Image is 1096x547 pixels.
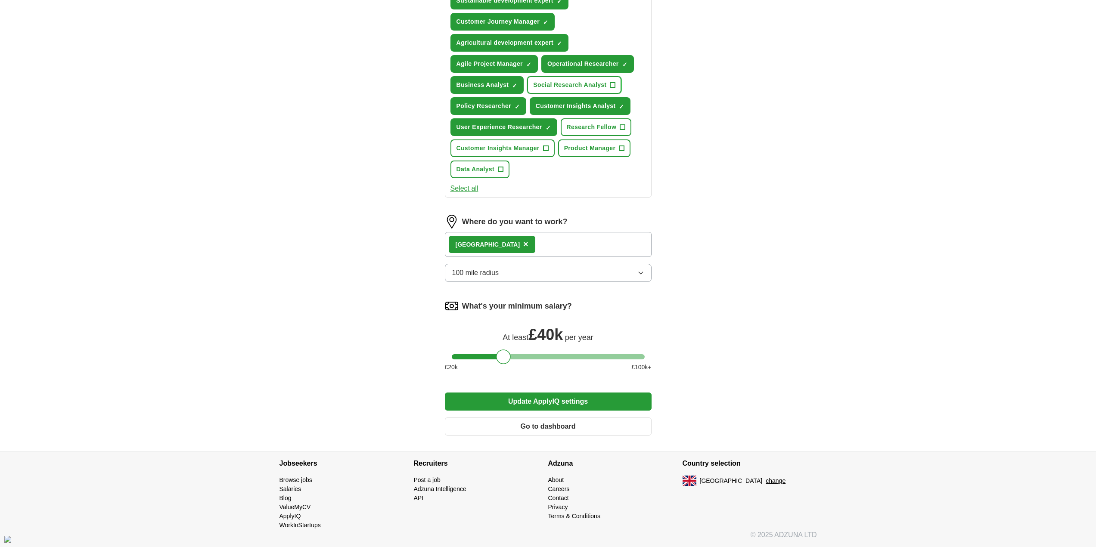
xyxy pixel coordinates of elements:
[456,80,509,90] span: Business Analyst
[564,144,616,153] span: Product Manager
[456,59,523,68] span: Agile Project Manager
[456,240,520,249] div: [GEOGRAPHIC_DATA]
[279,504,311,510] a: ValueMyCV
[548,476,564,483] a: About
[548,485,570,492] a: Careers
[631,363,651,372] span: £ 100 k+
[445,363,458,372] span: £ 20 k
[557,40,562,47] span: ✓
[530,97,631,115] button: Customer Insights Analyst✓
[414,494,424,501] a: API
[450,34,569,52] button: Agricultural development expert✓
[512,82,517,89] span: ✓
[445,392,652,411] button: Update ApplyIQ settings
[548,513,600,519] a: Terms & Conditions
[450,118,557,136] button: User Experience Researcher✓
[414,476,441,483] a: Post a job
[541,55,634,73] button: Operational Researcher✓
[450,55,538,73] button: Agile Project Manager✓
[547,59,619,68] span: Operational Researcher
[548,494,569,501] a: Contact
[766,476,786,485] button: change
[536,102,616,111] span: Customer Insights Analyst
[523,239,528,249] span: ×
[450,161,510,178] button: Data Analyst
[456,165,495,174] span: Data Analyst
[565,333,593,342] span: per year
[462,300,572,312] label: What's your minimum salary?
[683,451,817,476] h4: Country selection
[414,485,466,492] a: Adzuna Intelligence
[561,118,632,136] button: Research Fellow
[445,417,652,436] button: Go to dashboard
[450,97,526,115] button: Policy Researcher✓
[445,264,652,282] button: 100 mile radius
[700,476,763,485] span: [GEOGRAPHIC_DATA]
[456,38,554,47] span: Agricultural development expert
[279,476,312,483] a: Browse jobs
[456,17,540,26] span: Customer Journey Manager
[450,13,555,31] button: Customer Journey Manager✓
[279,485,301,492] a: Salaries
[619,103,624,110] span: ✓
[543,19,548,26] span: ✓
[527,76,621,94] button: Social Research Analyst
[462,216,568,228] label: Where do you want to work?
[273,530,824,547] div: © 2025 ADZUNA LTD
[567,123,617,132] span: Research Fellow
[445,299,459,313] img: salary.png
[456,123,542,132] span: User Experience Researcher
[452,268,499,278] span: 100 mile radius
[546,124,551,131] span: ✓
[456,102,511,111] span: Policy Researcher
[450,183,478,194] button: Select all
[456,144,540,153] span: Customer Insights Manager
[503,333,528,342] span: At least
[4,536,11,543] div: Cookie consent button
[445,215,459,229] img: location.png
[683,476,696,486] img: UK flag
[279,522,321,528] a: WorkInStartups
[533,80,606,90] span: Social Research Analyst
[622,61,627,68] span: ✓
[450,76,524,94] button: Business Analyst✓
[450,139,555,157] button: Customer Insights Manager
[558,139,631,157] button: Product Manager
[523,238,528,251] button: ×
[526,61,531,68] span: ✓
[279,494,292,501] a: Blog
[4,536,11,543] img: Cookie%20settings
[279,513,301,519] a: ApplyIQ
[528,326,563,343] span: £ 40k
[515,103,520,110] span: ✓
[548,504,568,510] a: Privacy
